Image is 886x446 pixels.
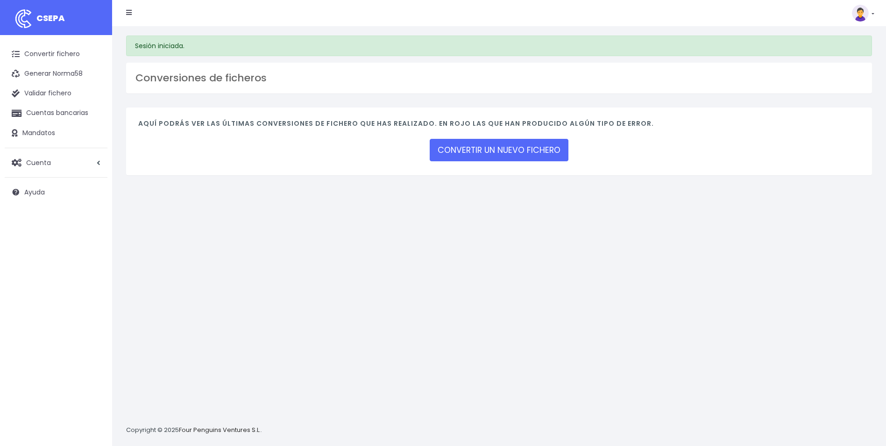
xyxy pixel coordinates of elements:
span: Cuenta [26,158,51,167]
img: profile [852,5,869,22]
a: Convertir fichero [5,44,107,64]
a: CONVERTIR UN NUEVO FICHERO [430,139,568,161]
a: Generar Norma58 [5,64,107,84]
p: Copyright © 2025 . [126,425,262,435]
a: Cuentas bancarias [5,103,107,123]
h4: Aquí podrás ver las últimas conversiones de fichero que has realizado. En rojo las que han produc... [138,120,860,132]
a: Four Penguins Ventures S.L. [179,425,261,434]
span: Ayuda [24,187,45,197]
span: CSEPA [36,12,65,24]
img: logo [12,7,35,30]
a: Cuenta [5,153,107,173]
div: Sesión iniciada. [126,36,872,56]
a: Ayuda [5,182,107,202]
a: Mandatos [5,123,107,143]
a: Validar fichero [5,84,107,103]
h3: Conversiones de ficheros [135,72,863,84]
